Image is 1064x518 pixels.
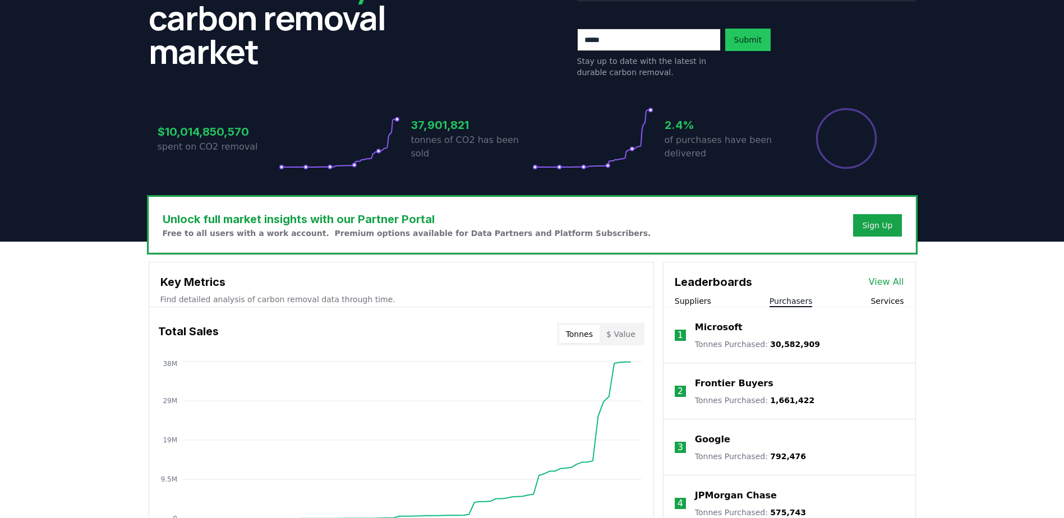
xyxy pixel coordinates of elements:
[695,395,814,406] p: Tonnes Purchased :
[870,295,904,307] button: Services
[675,295,711,307] button: Suppliers
[770,396,814,405] span: 1,661,422
[695,507,806,518] p: Tonnes Purchased :
[678,497,683,510] p: 4
[695,321,743,334] a: Microsoft
[770,340,820,349] span: 30,582,909
[411,133,532,160] p: tonnes of CO2 has been sold
[665,133,786,160] p: of purchases have been delivered
[695,489,777,502] a: JPMorgan Chase
[160,274,642,290] h3: Key Metrics
[675,274,752,290] h3: Leaderboards
[815,107,878,170] div: Percentage of sales delivered
[678,329,683,342] p: 1
[600,325,642,343] button: $ Value
[678,385,683,398] p: 2
[577,55,721,78] p: Stay up to date with the latest in durable carbon removal.
[158,323,219,345] h3: Total Sales
[695,451,806,462] p: Tonnes Purchased :
[163,436,177,444] tspan: 19M
[158,140,279,154] p: spent on CO2 removal
[163,360,177,368] tspan: 38M
[665,117,786,133] h3: 2.4%
[160,294,642,305] p: Find detailed analysis of carbon removal data through time.
[158,123,279,140] h3: $10,014,850,570
[853,214,901,237] button: Sign Up
[725,29,771,51] button: Submit
[559,325,600,343] button: Tonnes
[862,220,892,231] a: Sign Up
[869,275,904,289] a: View All
[411,117,532,133] h3: 37,901,821
[163,211,651,228] h3: Unlock full market insights with our Partner Portal
[695,433,730,446] a: Google
[163,397,177,405] tspan: 29M
[695,339,820,350] p: Tonnes Purchased :
[163,228,651,239] p: Free to all users with a work account. Premium options available for Data Partners and Platform S...
[770,295,813,307] button: Purchasers
[770,508,806,517] span: 575,743
[695,377,773,390] a: Frontier Buyers
[770,452,806,461] span: 792,476
[678,441,683,454] p: 3
[160,475,177,483] tspan: 9.5M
